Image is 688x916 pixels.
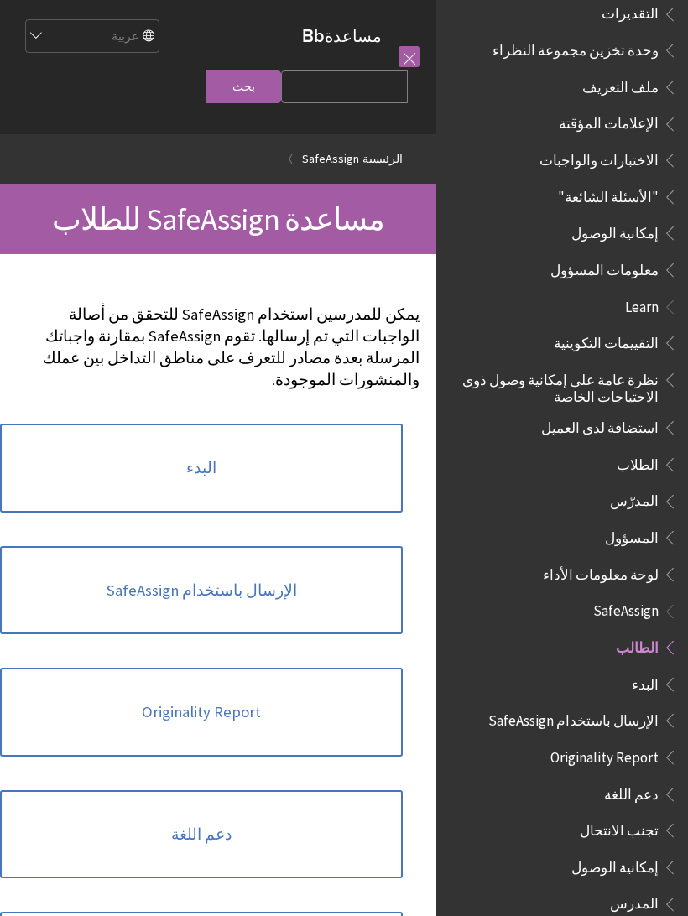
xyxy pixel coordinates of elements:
span: المسؤول [605,523,659,546]
span: معلومات المسؤول [550,256,659,278]
input: بحث [206,70,281,103]
span: ملف التعريف [582,73,659,96]
span: تجنب الانتحال [580,816,659,839]
span: Originality Report [550,743,659,766]
span: مساعدة SafeAssign للطلاب [52,200,385,238]
span: "الأسئلة الشائعة" [558,183,659,206]
span: دعم اللغة [604,780,659,803]
select: Site Language Selector [24,20,159,54]
a: الرئيسية [362,148,403,169]
a: SafeAssign [302,148,359,169]
span: إمكانية الوصول [571,219,659,242]
span: إمكانية الوصول [571,853,659,876]
span: Learn [625,293,659,315]
strong: Bb [302,25,325,47]
p: يمكن للمدرسين استخدام SafeAssign للتحقق من أصالة الواجبات التي تم إرسالها. تقوم SafeAssign بمقارن... [17,304,420,392]
a: مساعدةBb [302,25,382,46]
span: المدرّس [610,487,659,510]
span: لوحة معلومات الأداء [543,560,659,583]
span: البدء [632,670,659,693]
span: الإعلامات المؤقتة [559,110,659,133]
span: الإرسال باستخدام SafeAssign [488,706,659,729]
span: الطلاب [617,450,659,473]
span: التقييمات التكوينية [554,329,659,351]
span: نظرة عامة على إمكانية وصول ذوي الاحتياجات الخاصة [456,366,659,405]
span: المدرس [610,890,659,913]
span: الاختبارات والواجبات [539,146,659,169]
span: وحدة تخزين مجموعة النظراء [493,36,659,59]
span: SafeAssign [593,597,659,620]
span: استضافة لدى العميل [541,414,659,436]
nav: Book outline for Blackboard Learn Help [446,293,678,589]
span: الطالب [616,633,659,656]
